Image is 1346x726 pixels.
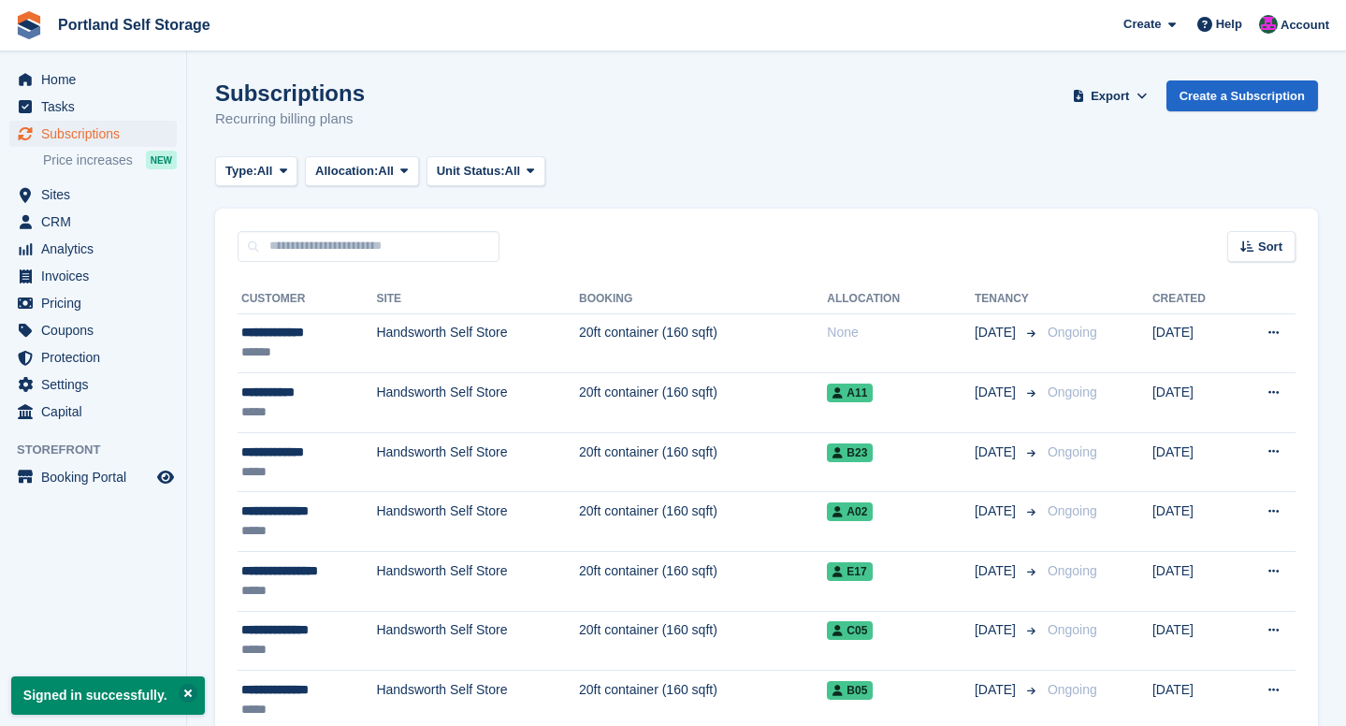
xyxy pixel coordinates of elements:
button: Export [1069,80,1151,111]
th: Created [1152,284,1235,314]
span: Help [1216,15,1242,34]
td: 20ft container (160 sqft) [579,432,827,492]
td: [DATE] [1152,313,1235,373]
span: All [378,162,394,181]
td: [DATE] [1152,492,1235,552]
td: [DATE] [1152,373,1235,433]
td: Handsworth Self Store [376,611,579,671]
span: [DATE] [975,323,1020,342]
span: [DATE] [975,680,1020,700]
button: Type: All [215,156,297,187]
td: 20ft container (160 sqft) [579,373,827,433]
span: Coupons [41,317,153,343]
span: Sort [1258,238,1282,256]
td: Handsworth Self Store [376,432,579,492]
a: menu [9,344,177,370]
span: Subscriptions [41,121,153,147]
span: A02 [827,502,873,521]
span: [DATE] [975,620,1020,640]
a: menu [9,66,177,93]
td: Handsworth Self Store [376,492,579,552]
span: [DATE] [975,501,1020,521]
a: Create a Subscription [1166,80,1318,111]
span: B05 [827,681,873,700]
span: Tasks [41,94,153,120]
th: Site [376,284,579,314]
a: menu [9,399,177,425]
span: [DATE] [975,443,1020,462]
td: 20ft container (160 sqft) [579,611,827,671]
h1: Subscriptions [215,80,365,106]
span: Unit Status: [437,162,505,181]
span: Storefront [17,441,186,459]
span: Export [1091,87,1129,106]
td: 20ft container (160 sqft) [579,492,827,552]
span: B23 [827,443,873,462]
td: 20ft container (160 sqft) [579,552,827,612]
a: menu [9,263,177,289]
img: David Baker [1259,15,1278,34]
div: NEW [146,151,177,169]
a: Portland Self Storage [51,9,218,40]
td: 20ft container (160 sqft) [579,313,827,373]
span: A11 [827,384,873,402]
span: Price increases [43,152,133,169]
a: menu [9,181,177,208]
span: Analytics [41,236,153,262]
th: Customer [238,284,376,314]
span: Ongoing [1048,563,1097,578]
span: Ongoing [1048,622,1097,637]
td: [DATE] [1152,432,1235,492]
div: None [827,323,975,342]
span: Sites [41,181,153,208]
a: Price increases NEW [43,150,177,170]
span: Booking Portal [41,464,153,490]
td: [DATE] [1152,552,1235,612]
span: Settings [41,371,153,398]
span: All [257,162,273,181]
a: menu [9,290,177,316]
span: Account [1281,16,1329,35]
span: All [505,162,521,181]
span: Capital [41,399,153,425]
a: menu [9,121,177,147]
span: E17 [827,562,872,581]
span: Ongoing [1048,325,1097,340]
span: [DATE] [975,561,1020,581]
th: Allocation [827,284,975,314]
td: [DATE] [1152,611,1235,671]
span: [DATE] [975,383,1020,402]
td: Handsworth Self Store [376,552,579,612]
p: Recurring billing plans [215,109,365,130]
button: Allocation: All [305,156,419,187]
span: Ongoing [1048,444,1097,459]
span: Type: [225,162,257,181]
td: Handsworth Self Store [376,373,579,433]
span: Create [1123,15,1161,34]
a: menu [9,94,177,120]
img: stora-icon-8386f47178a22dfd0bd8f6a31ec36ba5ce8667c1dd55bd0f319d3a0aa187defe.svg [15,11,43,39]
span: Ongoing [1048,385,1097,399]
a: menu [9,209,177,235]
button: Unit Status: All [427,156,545,187]
th: Tenancy [975,284,1040,314]
span: Home [41,66,153,93]
a: menu [9,317,177,343]
a: menu [9,236,177,262]
th: Booking [579,284,827,314]
span: Allocation: [315,162,378,181]
span: Pricing [41,290,153,316]
a: Preview store [154,466,177,488]
span: CRM [41,209,153,235]
span: Ongoing [1048,682,1097,697]
span: Protection [41,344,153,370]
a: menu [9,371,177,398]
span: C05 [827,621,873,640]
span: Invoices [41,263,153,289]
p: Signed in successfully. [11,676,205,715]
a: menu [9,464,177,490]
span: Ongoing [1048,503,1097,518]
td: Handsworth Self Store [376,313,579,373]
